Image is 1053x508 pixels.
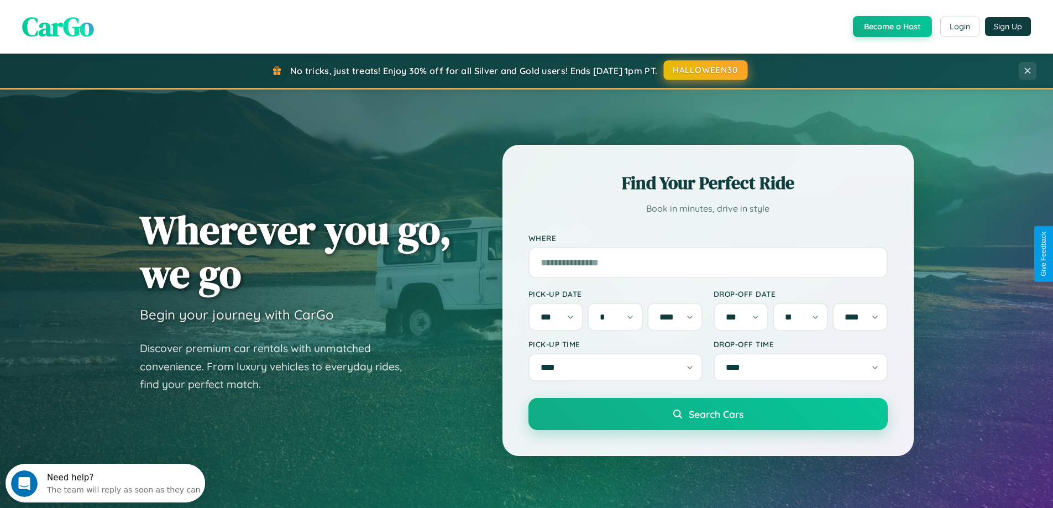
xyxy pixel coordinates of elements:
[528,398,888,430] button: Search Cars
[528,171,888,195] h2: Find Your Perfect Ride
[689,408,743,420] span: Search Cars
[41,9,195,18] div: Need help?
[4,4,206,35] div: Open Intercom Messenger
[528,339,703,349] label: Pick-up Time
[11,470,38,497] iframe: Intercom live chat
[290,65,657,76] span: No tricks, just treats! Enjoy 30% off for all Silver and Gold users! Ends [DATE] 1pm PT.
[664,60,748,80] button: HALLOWEEN30
[41,18,195,30] div: The team will reply as soon as they can
[140,339,416,394] p: Discover premium car rentals with unmatched convenience. From luxury vehicles to everyday rides, ...
[528,233,888,243] label: Where
[140,208,452,295] h1: Wherever you go, we go
[853,16,932,37] button: Become a Host
[528,201,888,217] p: Book in minutes, drive in style
[528,289,703,298] label: Pick-up Date
[140,306,334,323] h3: Begin your journey with CarGo
[940,17,979,36] button: Login
[1040,232,1047,276] div: Give Feedback
[6,464,205,502] iframe: Intercom live chat discovery launcher
[985,17,1031,36] button: Sign Up
[714,289,888,298] label: Drop-off Date
[22,8,94,45] span: CarGo
[714,339,888,349] label: Drop-off Time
